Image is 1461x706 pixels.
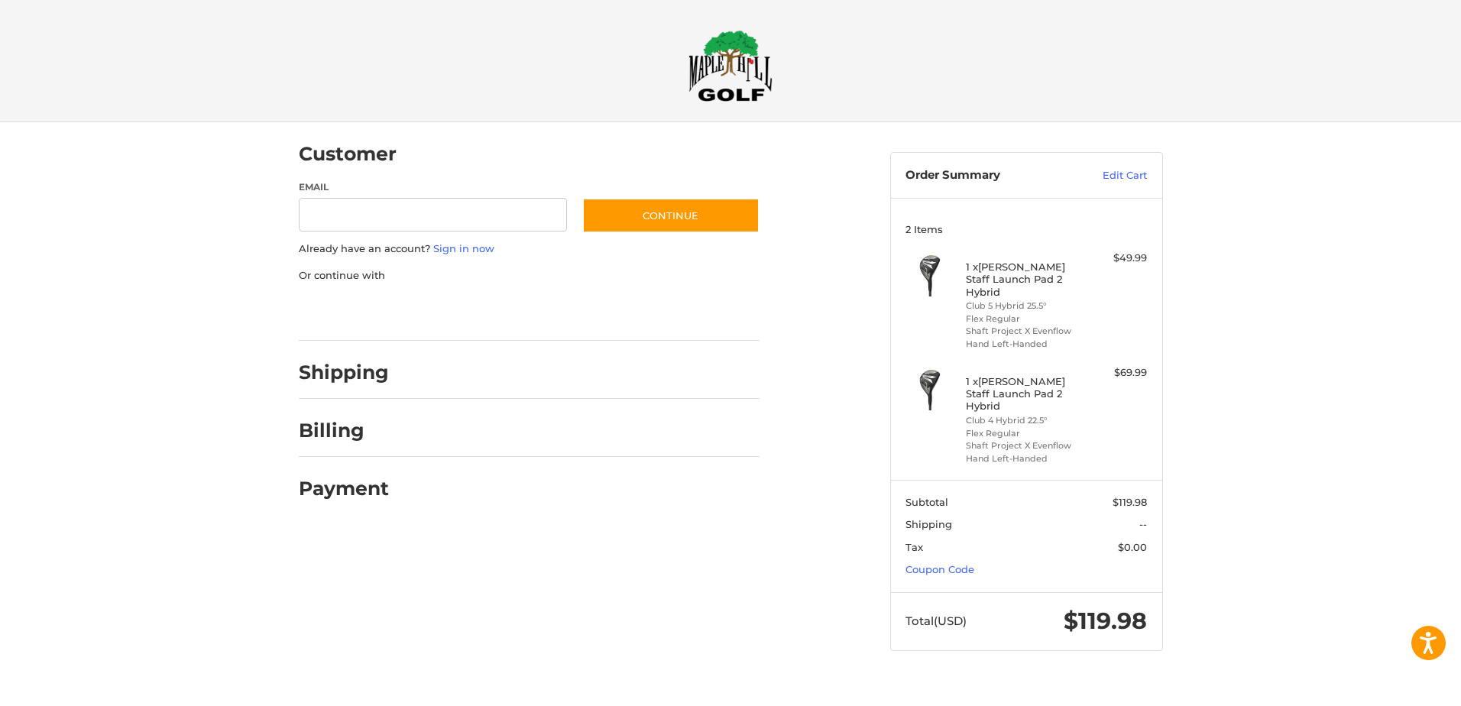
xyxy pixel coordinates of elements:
span: Shipping [905,518,952,530]
li: Hand Left-Handed [966,452,1083,465]
li: Flex Regular [966,427,1083,440]
h3: 2 Items [905,223,1147,235]
iframe: PayPal-venmo [552,298,667,325]
div: $69.99 [1087,365,1147,381]
h4: 1 x [PERSON_NAME] Staff Launch Pad 2 Hybrid [966,261,1083,298]
h4: 1 x [PERSON_NAME] Staff Launch Pad 2 Hybrid [966,375,1083,413]
span: -- [1139,518,1147,530]
span: $119.98 [1064,607,1147,635]
iframe: PayPal-paypal [293,298,408,325]
iframe: Gorgias live chat messenger [15,640,182,691]
h2: Billing [299,419,388,442]
button: Continue [582,198,760,233]
h2: Customer [299,142,397,166]
label: Email [299,180,568,194]
span: Subtotal [905,496,948,508]
span: $119.98 [1113,496,1147,508]
h3: Order Summary [905,168,1070,183]
iframe: PayPal-paylater [423,298,538,325]
li: Shaft Project X Evenflow [966,325,1083,338]
li: Hand Left-Handed [966,338,1083,351]
a: Edit Cart [1070,168,1147,183]
li: Flex Regular [966,313,1083,325]
span: $0.00 [1118,541,1147,553]
p: Already have an account? [299,241,760,257]
h2: Payment [299,477,389,500]
span: Total (USD) [905,614,967,628]
img: Maple Hill Golf [688,30,773,102]
h2: Shipping [299,361,389,384]
li: Club 5 Hybrid 25.5° [966,300,1083,313]
a: Sign in now [433,242,494,254]
a: Coupon Code [905,563,974,575]
span: Tax [905,541,923,553]
p: Or continue with [299,268,760,283]
div: $49.99 [1087,251,1147,266]
li: Shaft Project X Evenflow [966,439,1083,452]
li: Club 4 Hybrid 22.5° [966,414,1083,427]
